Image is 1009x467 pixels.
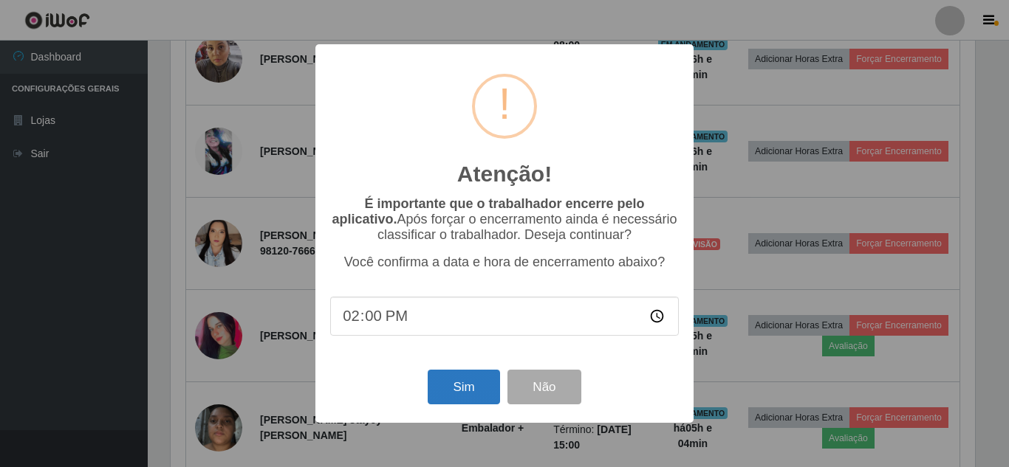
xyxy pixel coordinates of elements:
[457,161,552,187] h2: Atenção!
[332,196,644,226] b: É importante que o trabalhador encerre pelo aplicativo.
[507,370,581,404] button: Não
[330,255,679,270] p: Você confirma a data e hora de encerramento abaixo?
[330,196,679,243] p: Após forçar o encerramento ainda é necessário classificar o trabalhador. Deseja continuar?
[428,370,499,404] button: Sim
